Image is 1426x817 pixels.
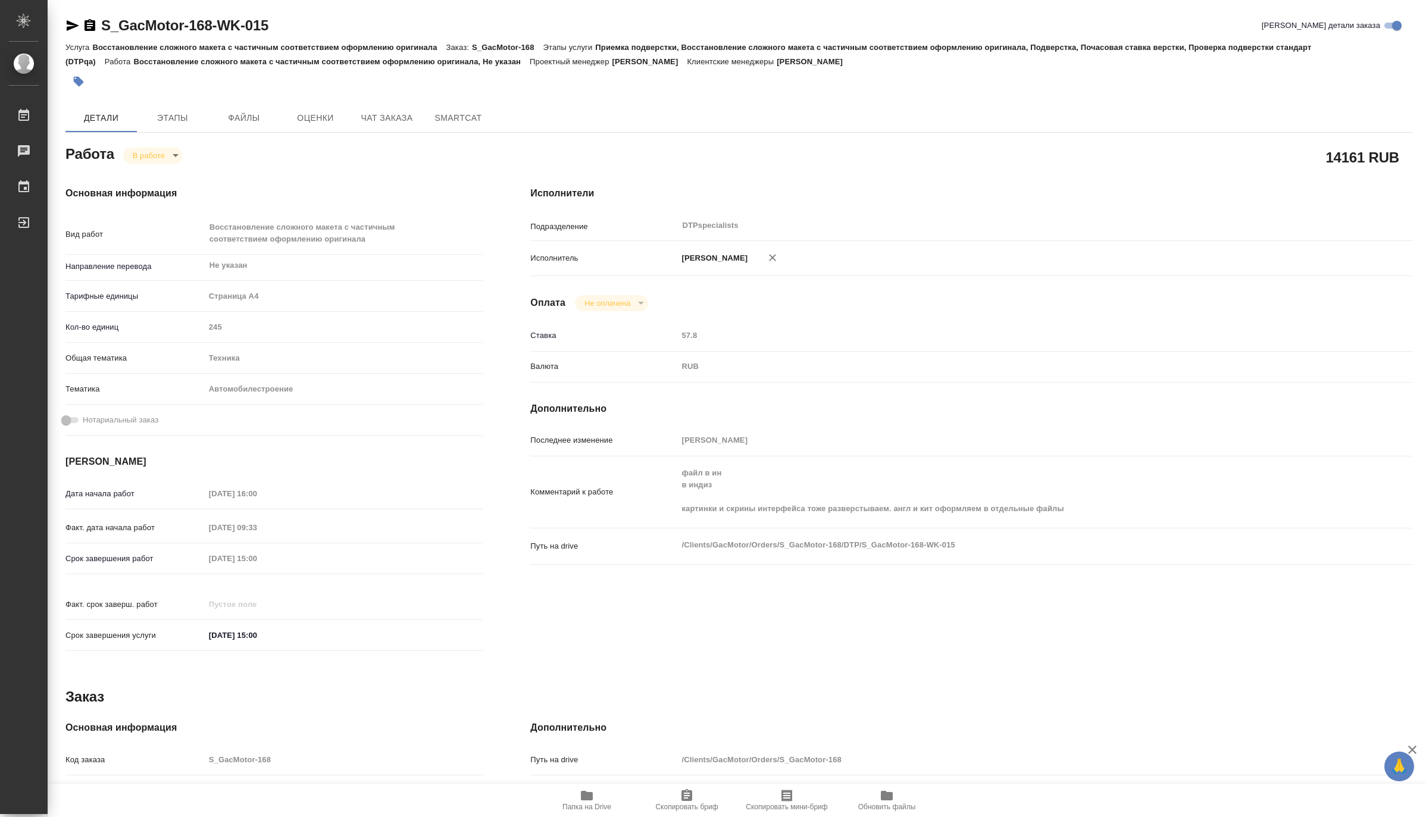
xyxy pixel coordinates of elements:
h2: 14161 RUB [1325,147,1399,167]
input: Пустое поле [205,596,309,613]
p: Этапы услуги [543,43,596,52]
p: Подразделение [530,221,677,233]
input: Пустое поле [677,327,1339,344]
h4: Исполнители [530,186,1413,201]
p: [PERSON_NAME] [677,252,748,264]
div: В работе [575,295,648,311]
p: Приемка подверстки, Восстановление сложного макета с частичным соответствием оформлению оригинала... [65,43,1311,66]
span: SmartCat [430,111,487,126]
p: Срок завершения услуги [65,630,205,641]
p: Ставка [530,330,677,342]
span: Обновить файлы [858,803,916,811]
p: Путь на drive [530,540,677,552]
p: Дата начала работ [65,488,205,500]
a: S_GacMotor-168-WK-015 [101,17,268,33]
input: Пустое поле [205,318,483,336]
h4: Дополнительно [530,721,1413,735]
p: Срок завершения работ [65,553,205,565]
p: Код заказа [65,754,205,766]
p: Вид работ [65,228,205,240]
input: ✎ Введи что-нибудь [205,627,309,644]
button: Скопировать ссылку [83,18,97,33]
p: S_GacMotor-168 [472,43,543,52]
input: Пустое поле [205,550,309,567]
textarea: файл в ин в индиз картинки и скрины интерфейса тоже разверстываем. англ и кит оформляем в отдельн... [677,463,1339,519]
button: Скопировать мини-бриф [737,784,837,817]
span: [PERSON_NAME] детали заказа [1262,20,1380,32]
span: Чат заказа [358,111,415,126]
h4: [PERSON_NAME] [65,455,483,469]
p: Кол-во единиц [65,321,205,333]
h4: Основная информация [65,186,483,201]
p: Направление перевода [65,261,205,273]
p: Последнее изменение [530,434,677,446]
h2: Работа [65,142,114,164]
button: Скопировать ссылку для ЯМессенджера [65,18,80,33]
span: Детали [73,111,130,126]
p: Комментарий к работе [530,486,677,498]
span: Файлы [215,111,273,126]
div: RUB [677,356,1339,377]
p: Восстановление сложного макета с частичным соответствием оформлению оригинала [92,43,446,52]
p: Факт. срок заверш. работ [65,599,205,611]
p: Путь на drive [530,754,677,766]
div: Страница А4 [205,286,483,306]
input: Пустое поле [677,751,1339,768]
p: Заказ: [446,43,472,52]
span: Нотариальный заказ [83,414,158,426]
p: Клиентские менеджеры [687,57,777,66]
span: Папка на Drive [562,803,611,811]
input: Пустое поле [205,782,483,799]
div: Техника [205,348,483,368]
textarea: /Clients/GacMotor/Orders/S_GacMotor-168/DTP/S_GacMotor-168-WK-015 [677,535,1339,555]
p: Услуга [65,43,92,52]
p: Факт. дата начала работ [65,522,205,534]
h4: Основная информация [65,721,483,735]
input: Пустое поле [205,485,309,502]
span: 🙏 [1389,754,1409,779]
input: Пустое поле [677,431,1339,449]
p: Общая тематика [65,352,205,364]
p: Валюта [530,361,677,372]
button: Скопировать бриф [637,784,737,817]
span: Оценки [287,111,344,126]
span: Скопировать бриф [655,803,718,811]
button: Добавить тэг [65,68,92,95]
p: Проектный менеджер [530,57,612,66]
input: Пустое поле [205,519,309,536]
p: Исполнитель [530,252,677,264]
button: В работе [129,151,168,161]
button: Удалить исполнителя [759,245,786,271]
p: [PERSON_NAME] [612,57,687,66]
input: Пустое поле [677,782,1339,799]
input: Пустое поле [205,751,483,768]
div: В работе [123,148,183,164]
div: Автомобилестроение [205,379,483,399]
button: Не оплачена [581,298,634,308]
p: Работа [105,57,134,66]
h2: Заказ [65,687,104,706]
button: 🙏 [1384,752,1414,781]
span: Скопировать мини-бриф [746,803,827,811]
button: Папка на Drive [537,784,637,817]
p: Тематика [65,383,205,395]
p: Тарифные единицы [65,290,205,302]
span: Этапы [144,111,201,126]
p: [PERSON_NAME] [777,57,852,66]
h4: Дополнительно [530,402,1413,416]
p: Восстановление сложного макета с частичным соответствием оформлению оригинала, Не указан [133,57,530,66]
h4: Оплата [530,296,565,310]
button: Обновить файлы [837,784,937,817]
